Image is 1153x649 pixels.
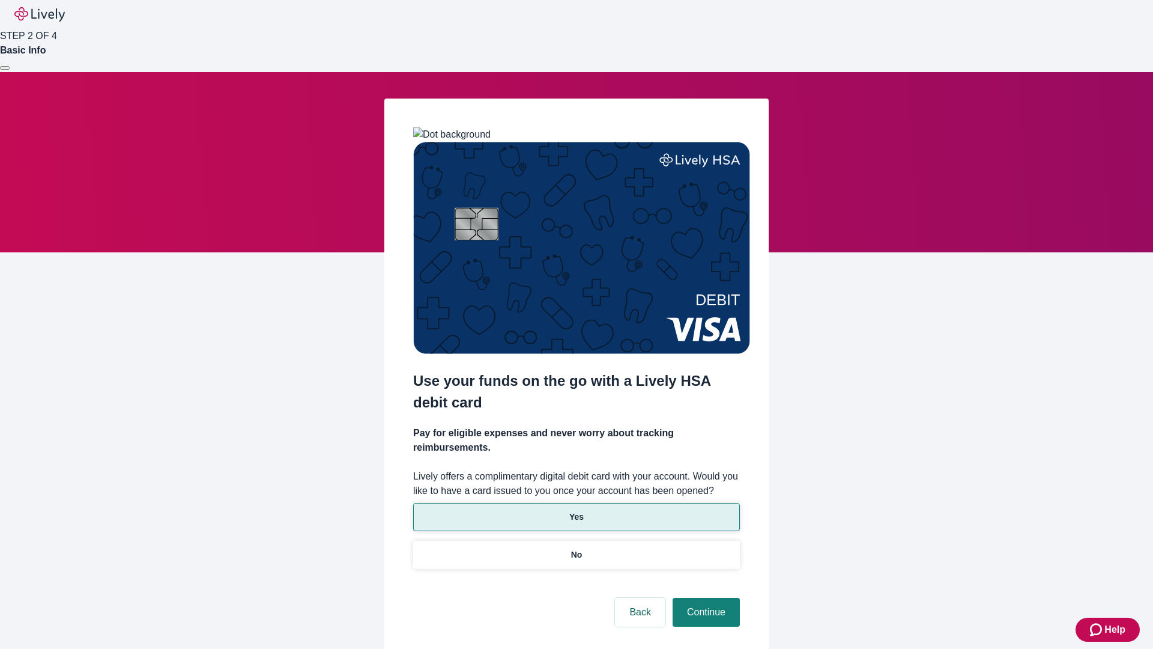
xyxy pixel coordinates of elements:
[413,426,740,455] h4: Pay for eligible expenses and never worry about tracking reimbursements.
[14,7,65,22] img: Lively
[615,598,665,627] button: Back
[571,549,583,561] p: No
[673,598,740,627] button: Continue
[413,469,740,498] label: Lively offers a complimentary digital debit card with your account. Would you like to have a card...
[1076,618,1140,642] button: Zendesk support iconHelp
[413,503,740,531] button: Yes
[413,127,491,142] img: Dot background
[413,370,740,413] h2: Use your funds on the go with a Lively HSA debit card
[413,541,740,569] button: No
[1090,623,1104,637] svg: Zendesk support icon
[569,511,584,523] p: Yes
[413,142,750,354] img: Debit card
[1104,623,1125,637] span: Help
